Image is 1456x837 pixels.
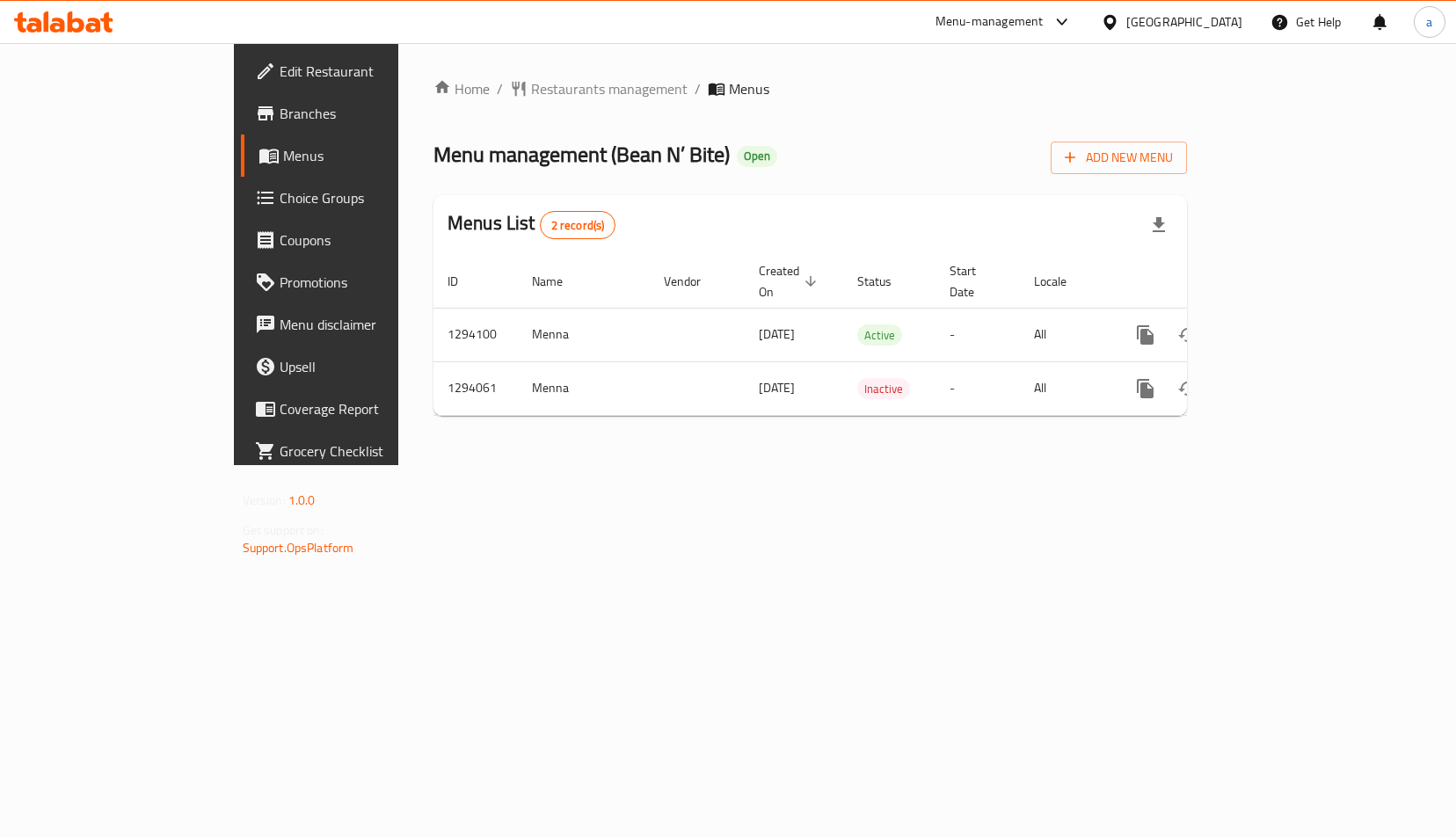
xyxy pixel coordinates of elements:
button: Change Status [1167,314,1209,356]
span: Start Date [950,260,999,302]
span: Inactive [857,379,910,399]
button: Change Status [1167,368,1209,410]
button: Add New Menu [1051,142,1187,174]
table: enhanced table [433,255,1307,416]
span: Edit Restaurant [280,61,463,82]
span: Locale [1034,271,1089,292]
span: Active [857,325,902,346]
a: Restaurants management [510,78,688,99]
span: Branches [280,103,463,124]
td: All [1020,361,1110,415]
div: Active [857,324,902,346]
span: 2 record(s) [541,217,615,234]
span: Get support on: [243,519,324,542]
span: Open [737,149,777,164]
button: more [1125,314,1167,356]
a: Menus [241,135,477,177]
div: [GEOGRAPHIC_DATA] [1126,12,1242,32]
span: Version: [243,489,286,512]
span: ID [448,271,481,292]
div: Export file [1138,204,1180,246]
span: Vendor [664,271,724,292]
span: Grocery Checklist [280,440,463,462]
span: Restaurants management [531,78,688,99]
span: 1.0.0 [288,489,316,512]
span: Menu management ( Bean N’ Bite ) [433,135,730,174]
span: a [1426,12,1432,32]
span: [DATE] [759,323,795,346]
a: Coverage Report [241,388,477,430]
div: Menu-management [935,11,1044,33]
span: Menu disclaimer [280,314,463,335]
a: Coupons [241,219,477,261]
a: Menu disclaimer [241,303,477,346]
button: more [1125,368,1167,410]
a: Support.OpsPlatform [243,536,354,559]
a: Upsell [241,346,477,388]
a: Choice Groups [241,177,477,219]
span: Menus [729,78,769,99]
span: Upsell [280,356,463,377]
a: Promotions [241,261,477,303]
td: - [935,361,1020,415]
span: Menus [283,145,463,166]
span: Name [532,271,586,292]
div: Total records count [540,211,616,239]
td: Menna [518,308,650,361]
a: Grocery Checklist [241,430,477,472]
span: Add New Menu [1065,147,1173,169]
span: Choice Groups [280,187,463,208]
a: Edit Restaurant [241,50,477,92]
span: [DATE] [759,376,795,399]
nav: breadcrumb [433,78,1187,99]
td: All [1020,308,1110,361]
th: Actions [1110,255,1307,309]
a: Branches [241,92,477,135]
td: - [935,308,1020,361]
span: Created On [759,260,822,302]
div: Open [737,146,777,167]
h2: Menus List [448,210,615,239]
li: / [497,78,503,99]
span: Status [857,271,914,292]
span: Coupons [280,229,463,251]
span: Promotions [280,272,463,293]
li: / [695,78,701,99]
td: Menna [518,361,650,415]
span: Coverage Report [280,398,463,419]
